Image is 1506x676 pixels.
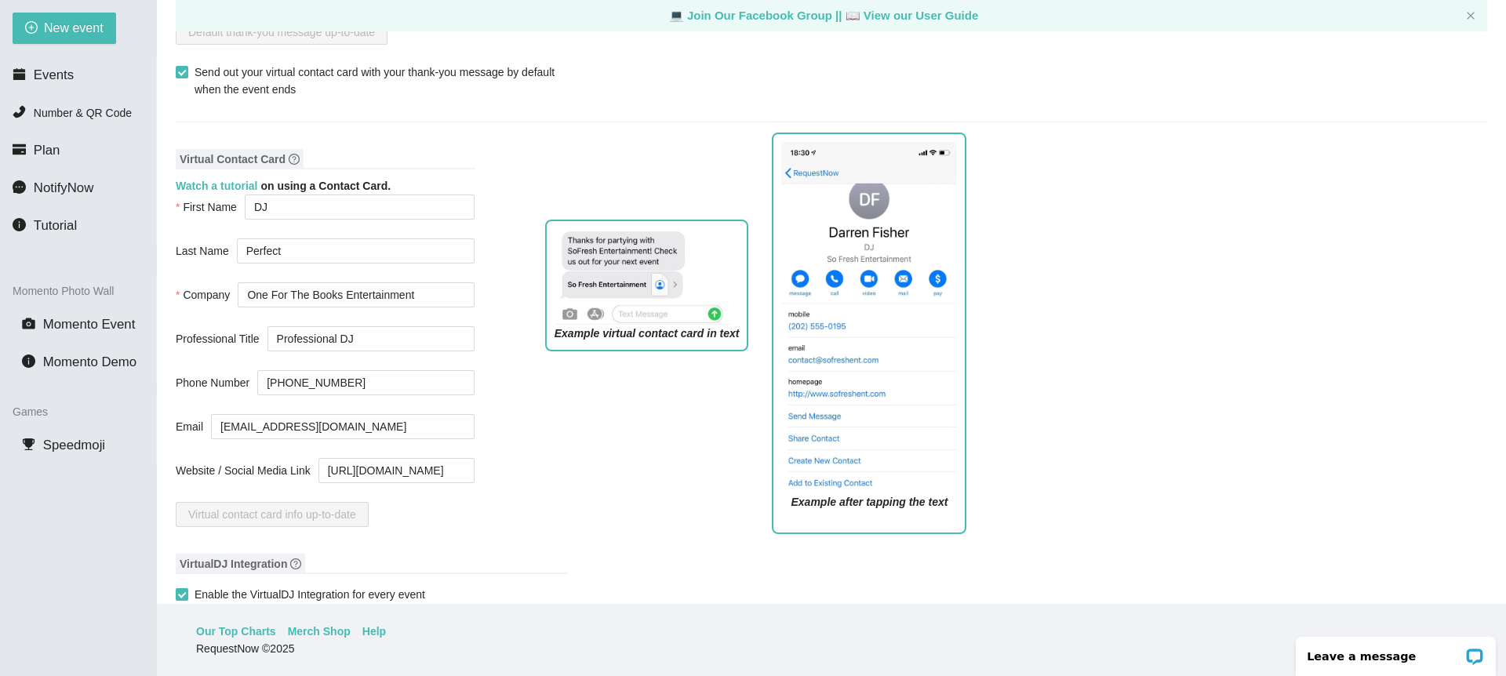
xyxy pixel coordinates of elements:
[846,9,860,22] span: laptop
[176,238,237,263] label: Last Name
[1466,11,1475,20] span: close
[176,374,249,391] span: Phone Number
[34,107,132,119] span: Number & QR Code
[1286,627,1506,676] iframe: LiveChat chat widget
[176,194,245,220] label: First Name
[43,317,136,332] span: Momento Event
[555,229,730,325] img: Virtual Contact Card in a text message
[237,238,475,263] input: Last Name
[176,180,260,192] a: Watch a tutorial
[22,317,35,330] span: camera
[196,640,1463,657] div: RequestNow © 2025
[176,458,318,483] label: Website / Social Media Link
[22,354,35,368] span: info-circle
[245,194,475,220] input: First Name
[13,218,26,231] span: info-circle
[211,414,475,439] input: Email
[846,9,979,22] a: laptop View our User Guide
[13,105,26,118] span: phone
[176,149,304,169] span: Virtual Contact Card
[289,154,300,165] span: question-circle
[25,21,38,36] span: plus-circle
[176,180,391,192] b: on using a Contact Card.
[555,325,740,342] figcaption: Example virtual contact card in text
[781,493,957,511] figcaption: Example after tapping the text
[238,282,474,307] input: Company
[267,326,475,351] input: Professional Title
[34,180,93,195] span: NotifyNow
[781,142,957,493] img: tapping a Virtual Contact Card
[188,64,568,98] span: Send out your virtual contact card with your thank-you message by default when the event ends
[22,438,35,451] span: trophy
[176,20,387,45] button: Default thank-you message up-to-date
[13,13,116,44] button: plus-circleNew event
[318,458,475,483] input: Website / Social Media Link
[176,502,369,527] button: Virtual contact card info up-to-date
[43,438,105,452] span: Speedmoji
[43,354,136,369] span: Momento Demo
[13,180,26,194] span: message
[176,282,238,307] label: Company
[34,143,60,158] span: Plan
[176,326,267,351] label: Professional Title
[188,586,431,603] span: Enable the VirtualDJ Integration for every event
[176,554,305,574] span: VirtualDJ Integration
[34,67,74,82] span: Events
[176,414,211,439] label: Email
[196,623,276,640] a: Our Top Charts
[669,9,846,22] a: laptop Join Our Facebook Group ||
[288,623,351,640] a: Merch Shop
[362,623,386,640] a: Help
[44,18,104,38] span: New event
[1466,11,1475,21] button: close
[13,67,26,81] span: calendar
[34,218,77,233] span: Tutorial
[669,9,684,22] span: laptop
[13,143,26,156] span: credit-card
[290,558,301,569] span: question-circle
